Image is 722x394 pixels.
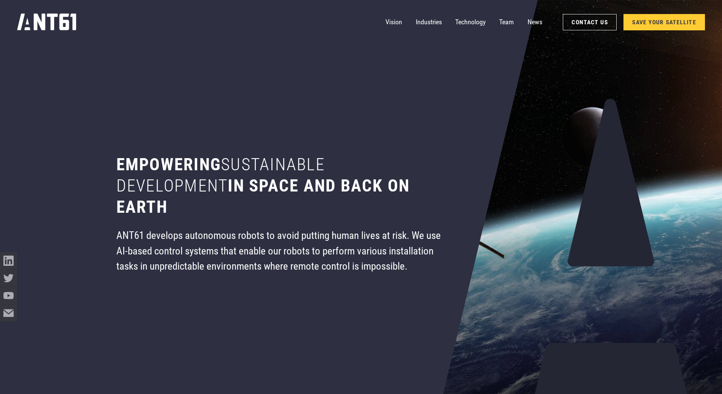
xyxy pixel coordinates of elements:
a: Vision [385,14,402,31]
a: Industries [416,14,442,31]
a: News [528,14,542,31]
a: Technology [455,14,486,31]
a: home [17,11,77,33]
a: Team [499,14,514,31]
h1: Empowering in space and back on earth [116,154,444,218]
a: Contact Us [563,14,617,30]
a: SAVE YOUR SATELLITE [623,14,705,30]
div: ANT61 develops autonomous robots to avoid putting human lives at risk. We use AI-based control sy... [116,228,444,274]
